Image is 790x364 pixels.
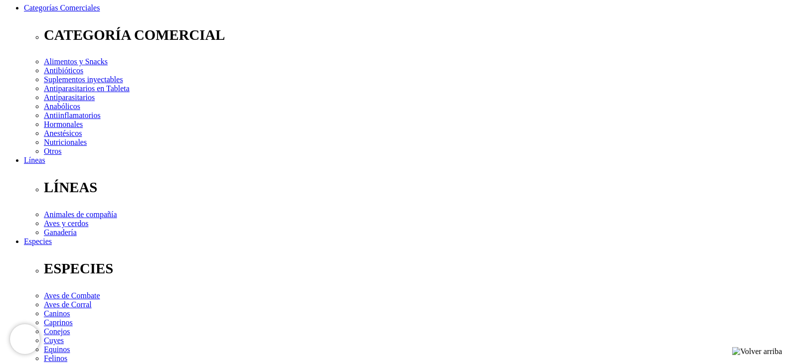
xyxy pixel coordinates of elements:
[10,324,40,354] iframe: Brevo live chat
[44,75,123,84] a: Suplementos inyectables
[44,354,67,363] a: Felinos
[44,111,101,120] a: Antiinflamatorios
[44,84,130,93] a: Antiparasitarios en Tableta
[44,27,786,43] p: CATEGORÍA COMERCIAL
[44,66,83,75] a: Antibióticos
[44,336,64,345] a: Cuyes
[44,300,92,309] a: Aves de Corral
[44,260,786,277] p: ESPECIES
[44,345,70,354] a: Equinos
[24,237,52,245] a: Especies
[44,228,77,237] a: Ganadería
[44,138,87,146] a: Nutricionales
[44,327,70,336] a: Conejos
[44,102,80,111] a: Anabólicos
[44,129,82,137] a: Anestésicos
[44,147,62,155] a: Otros
[24,3,100,12] a: Categorías Comerciales
[44,179,786,196] p: LÍNEAS
[44,291,100,300] a: Aves de Combate
[44,210,117,219] a: Animales de compañía
[44,93,95,102] a: Antiparasitarios
[44,120,83,128] a: Hormonales
[24,156,45,164] a: Líneas
[44,219,88,228] a: Aves y cerdos
[732,347,782,356] img: Volver arriba
[44,309,70,318] a: Caninos
[44,57,108,66] a: Alimentos y Snacks
[44,318,73,327] a: Caprinos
